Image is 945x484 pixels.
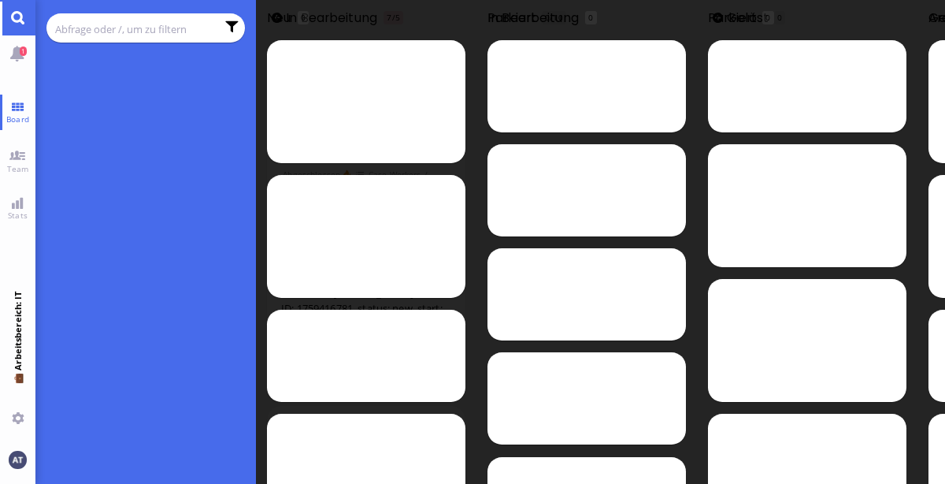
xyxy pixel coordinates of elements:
span: 💼 Arbeitsbereich: IT [12,370,24,406]
span: Neu [267,9,296,27]
img: Du [9,451,26,468]
span: 1 [20,47,27,56]
span: 0 [765,12,770,23]
span: Stats [4,210,31,221]
span: Board [2,114,33,125]
input: Abfrage oder /, um zu filtern [55,20,216,38]
span: Team [3,163,33,174]
span: Parkiert [708,9,762,27]
span: 0 [301,12,306,23]
span: In Bearbeitung [487,9,584,27]
span: 0 [588,12,593,23]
